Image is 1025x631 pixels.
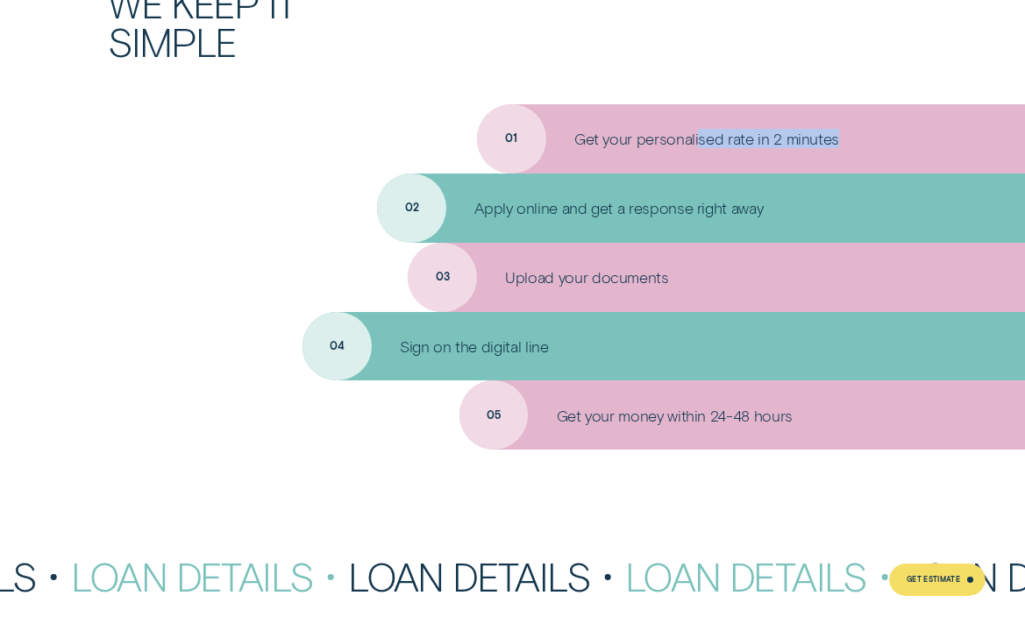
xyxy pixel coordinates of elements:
[400,337,548,356] p: Sign on the digital line
[348,557,625,596] div: Loan Details
[574,129,839,148] p: Get your personalised rate in 2 minutes
[474,198,763,217] p: Apply online and get a response right away
[625,557,902,596] div: Loan Details
[71,557,348,596] div: Loan Details
[889,564,986,596] a: Get Estimate
[557,406,793,425] p: Get your money within 24-48 hours
[505,267,669,287] p: Upload your documents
